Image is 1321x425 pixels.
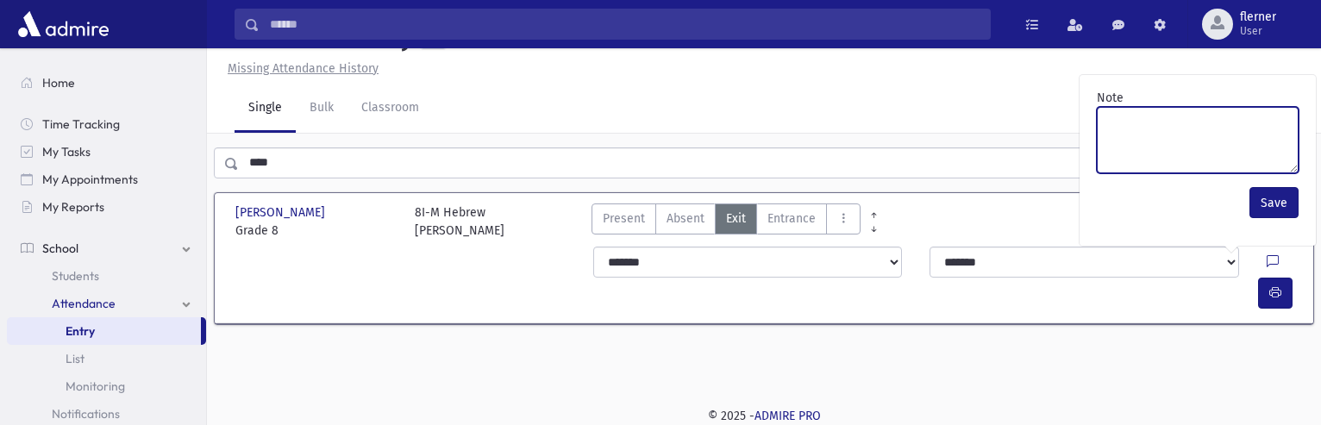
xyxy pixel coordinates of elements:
a: Entry [7,317,201,345]
div: © 2025 - [235,407,1293,425]
span: My Reports [42,199,104,215]
span: School [42,241,78,256]
img: AdmirePro [14,7,113,41]
a: Single [235,84,296,133]
span: Notifications [52,406,120,422]
span: Home [42,75,75,91]
a: List [7,345,206,372]
label: Note [1097,89,1124,107]
u: Missing Attendance History [228,61,379,76]
span: Monitoring [66,378,125,394]
a: Classroom [347,84,433,133]
a: Missing Attendance History [221,61,379,76]
span: Students [52,268,99,284]
a: My Tasks [7,138,206,166]
span: My Appointments [42,172,138,187]
span: Entrance [767,209,816,228]
span: Present [603,209,645,228]
a: Monitoring [7,372,206,400]
a: Students [7,262,206,290]
span: User [1240,24,1276,38]
span: Absent [667,209,704,228]
span: flerner [1240,10,1276,24]
span: List [66,351,85,366]
span: Attendance [52,296,116,311]
span: Grade 8 [235,222,398,240]
a: Time Tracking [7,110,206,138]
input: Search [260,9,990,40]
span: My Tasks [42,144,91,159]
span: Exit [726,209,746,228]
span: Time Tracking [42,116,120,132]
a: Bulk [296,84,347,133]
button: Save [1249,187,1299,218]
span: [PERSON_NAME] [235,203,329,222]
span: Entry [66,323,95,339]
a: Attendance [7,290,206,317]
div: 8I-M Hebrew [PERSON_NAME] [415,203,504,240]
a: School [7,234,206,262]
div: AttTypes [592,203,861,240]
a: Home [7,69,206,97]
a: My Appointments [7,166,206,193]
a: My Reports [7,193,206,221]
